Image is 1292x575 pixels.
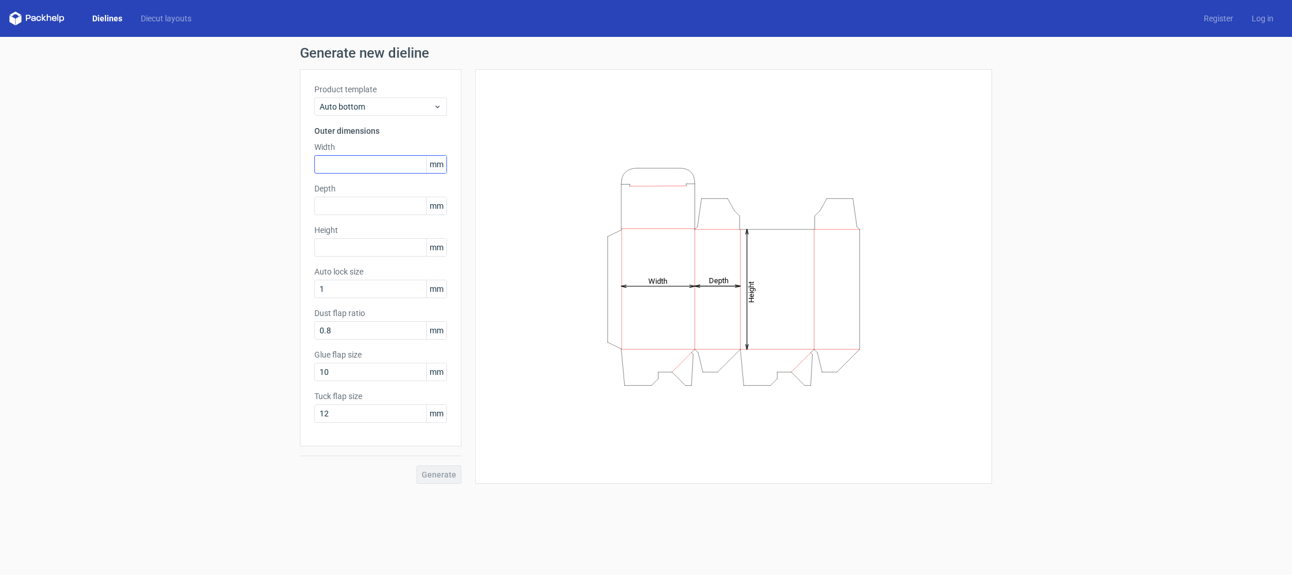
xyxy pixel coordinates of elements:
[426,405,446,422] span: mm
[320,101,433,112] span: Auto bottom
[314,141,447,153] label: Width
[83,13,132,24] a: Dielines
[314,183,447,194] label: Depth
[747,281,756,302] tspan: Height
[314,307,447,319] label: Dust flap ratio
[426,363,446,381] span: mm
[426,239,446,256] span: mm
[314,125,447,137] h3: Outer dimensions
[314,266,447,277] label: Auto lock size
[1242,13,1283,24] a: Log in
[426,280,446,298] span: mm
[314,84,447,95] label: Product template
[426,156,446,173] span: mm
[426,322,446,339] span: mm
[426,197,446,215] span: mm
[709,276,728,285] tspan: Depth
[1195,13,1242,24] a: Register
[648,276,667,285] tspan: Width
[314,390,447,402] label: Tuck flap size
[300,46,992,60] h1: Generate new dieline
[314,224,447,236] label: Height
[314,349,447,360] label: Glue flap size
[132,13,201,24] a: Diecut layouts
